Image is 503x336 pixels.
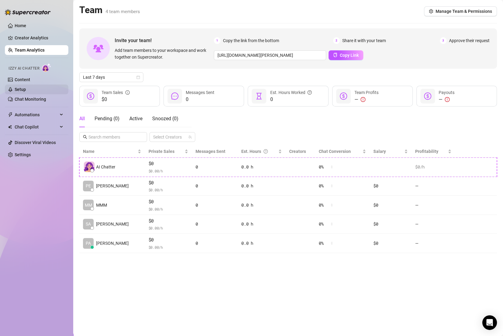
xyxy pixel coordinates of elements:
span: Profitability [415,149,438,154]
span: $0 [149,198,188,205]
div: 0 [196,202,234,208]
a: Content [15,77,30,82]
div: $0 [373,202,408,208]
td: — [411,177,455,196]
a: Team Analytics [15,48,45,52]
span: 1 [214,37,221,44]
div: 0 [196,182,234,189]
span: $0 [149,217,188,225]
span: Invite your team! [115,37,214,44]
div: — [354,96,379,103]
span: $ 0.00 /h [149,225,188,231]
span: exclamation-circle [361,97,365,102]
span: MM [85,202,92,208]
span: hourglass [255,92,263,100]
span: Izzy AI Chatter [9,66,39,71]
span: Messages Sent [196,149,225,154]
input: Search members [88,134,138,140]
div: Open Intercom Messenger [482,315,497,330]
span: Snoozed ( 0 ) [152,116,178,121]
span: 0 [186,96,214,103]
span: calendar [136,75,140,79]
img: izzy-ai-chatter-avatar-DDCN_rTZ.svg [84,161,95,172]
span: 0 % [319,240,329,247]
th: Name [79,146,145,157]
div: 0.0 h [241,221,282,227]
span: $0 [149,179,188,186]
span: info-circle [125,89,130,96]
img: AI Chatter [42,63,51,72]
td: — [411,234,455,253]
span: copy [333,53,337,57]
div: 0 [196,164,234,170]
span: Copy the link from the bottom [223,37,279,44]
span: Private Sales [149,149,174,154]
span: SA [86,221,91,227]
span: dollar-circle [340,92,347,100]
div: 0 [196,221,234,227]
th: Creators [286,146,315,157]
span: AI Chatter [96,164,115,170]
span: 0 % [319,221,329,227]
div: 0.0 h [241,182,282,189]
span: exclamation-circle [445,97,450,102]
a: Home [15,23,26,28]
div: 0.0 h [241,164,282,170]
span: 0 % [319,164,329,170]
span: message [171,92,178,100]
span: [PERSON_NAME] [96,240,129,247]
span: Add team members to your workspace and work together on Supercreator. [115,47,211,60]
span: dollar-circle [424,92,431,100]
span: Share it with your team [342,37,386,44]
div: $0 /h [415,164,451,170]
a: Chat Monitoring [15,97,46,102]
div: Team Sales [102,89,130,96]
span: Manage Team & Permissions [436,9,492,14]
div: All [79,115,85,122]
div: $0 [373,182,408,189]
span: 3 [440,37,447,44]
span: Copy Link [340,53,359,58]
span: 4 team members [106,9,140,14]
span: dollar-circle [87,92,94,100]
span: question-circle [264,148,268,155]
td: — [411,215,455,234]
span: [PERSON_NAME] [96,221,129,227]
a: Discover Viral Videos [15,140,56,145]
h2: Team [79,4,140,16]
div: Est. Hours [241,148,277,155]
div: 0 [196,240,234,247]
span: Messages Sent [186,90,214,95]
div: 0.0 h [241,240,282,247]
span: Chat Conversion [319,149,351,154]
span: Active [129,116,142,121]
span: Name [83,148,136,155]
span: MMM [96,202,107,208]
span: [PERSON_NAME] [96,182,129,189]
span: 0 % [319,182,329,189]
span: team [188,135,192,139]
span: Approve their request [449,37,490,44]
span: $ 0.00 /h [149,206,188,212]
img: Chat Copilot [8,125,12,129]
span: Automations [15,110,58,120]
td: — [411,196,455,215]
button: Manage Team & Permissions [424,6,497,16]
span: Team Profits [354,90,379,95]
span: 0 % [319,202,329,208]
a: Creator Analytics [15,33,63,43]
a: Settings [15,152,31,157]
div: 0.0 h [241,202,282,208]
span: $0 [102,96,130,103]
span: $ 0.00 /h [149,244,188,250]
div: $0 [373,221,408,227]
span: PA [86,240,91,247]
span: $0 [149,160,188,167]
div: Pending ( 0 ) [95,115,120,122]
a: Setup [15,87,26,92]
span: Salary [373,149,386,154]
span: $0 [149,236,188,244]
span: search [83,135,87,139]
span: question-circle [307,89,312,96]
div: — [439,96,454,103]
